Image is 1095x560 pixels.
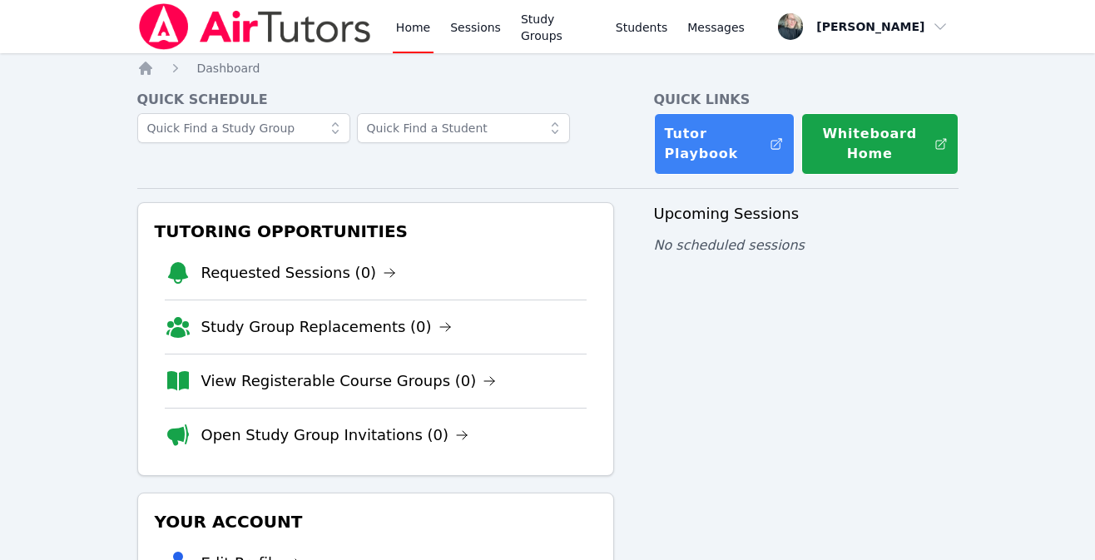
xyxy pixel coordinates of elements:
nav: Breadcrumb [137,60,959,77]
span: No scheduled sessions [654,237,805,253]
h3: Tutoring Opportunities [151,216,600,246]
a: Tutor Playbook [654,113,795,175]
a: Open Study Group Invitations (0) [201,424,469,447]
input: Quick Find a Student [357,113,570,143]
button: Whiteboard Home [801,113,959,175]
input: Quick Find a Study Group [137,113,350,143]
h3: Your Account [151,507,600,537]
a: Study Group Replacements (0) [201,315,452,339]
span: Messages [687,19,745,36]
span: Dashboard [197,62,260,75]
img: Air Tutors [137,3,373,50]
a: View Registerable Course Groups (0) [201,369,497,393]
h4: Quick Schedule [137,90,614,110]
h3: Upcoming Sessions [654,202,959,225]
a: Requested Sessions (0) [201,261,397,285]
a: Dashboard [197,60,260,77]
h4: Quick Links [654,90,959,110]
